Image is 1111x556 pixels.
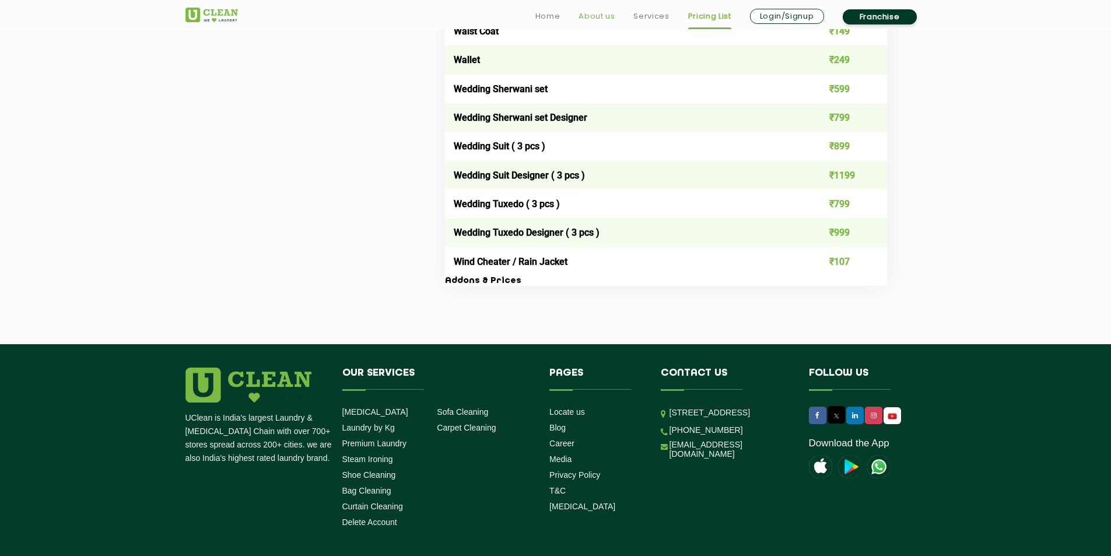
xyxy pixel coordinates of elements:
img: UClean Laundry and Dry Cleaning [185,8,238,22]
img: playstoreicon.png [838,455,861,478]
p: [STREET_ADDRESS] [670,406,791,419]
a: [MEDICAL_DATA] [549,502,615,511]
a: Steam Ironing [342,454,393,464]
td: Wallet [445,46,799,74]
a: Login/Signup [750,9,824,24]
a: [PHONE_NUMBER] [670,425,743,435]
td: Wedding Suit ( 3 pcs ) [445,132,799,160]
td: Wedding Sherwani set Designer [445,103,799,132]
h4: Pages [549,368,643,390]
a: Download the App [809,438,889,449]
a: Delete Account [342,517,397,527]
td: ₹599 [798,75,887,103]
td: ₹107 [798,247,887,275]
h4: Contact us [661,368,791,390]
a: Locate us [549,407,585,417]
a: Curtain Cleaning [342,502,403,511]
td: Waist Coat [445,17,799,46]
img: apple-icon.png [809,455,832,478]
h4: Our Services [342,368,532,390]
a: Media [549,454,572,464]
td: ₹899 [798,132,887,160]
a: About us [579,9,615,23]
a: Laundry by Kg [342,423,395,432]
h3: Addons & Prices [445,276,887,286]
a: [MEDICAL_DATA] [342,407,408,417]
a: Carpet Cleaning [437,423,496,432]
td: Wind Cheater / Rain Jacket [445,247,799,275]
a: Privacy Policy [549,470,600,480]
a: Franchise [843,9,917,25]
a: Shoe Cleaning [342,470,396,480]
img: logo.png [185,368,311,403]
td: ₹799 [798,103,887,132]
td: Wedding Tuxedo Designer ( 3 pcs ) [445,218,799,247]
td: ₹999 [798,218,887,247]
a: [EMAIL_ADDRESS][DOMAIN_NAME] [670,440,791,459]
a: Bag Cleaning [342,486,391,495]
td: Wedding Suit Designer ( 3 pcs ) [445,161,799,190]
td: ₹149 [798,17,887,46]
a: Premium Laundry [342,439,407,448]
img: UClean Laundry and Dry Cleaning [885,410,900,422]
td: ₹249 [798,46,887,74]
img: UClean Laundry and Dry Cleaning [867,455,891,478]
a: T&C [549,486,566,495]
td: Wedding Tuxedo ( 3 pcs ) [445,190,799,218]
a: Home [535,9,560,23]
a: Pricing List [688,9,731,23]
td: ₹1199 [798,161,887,190]
td: Wedding Sherwani set [445,75,799,103]
p: UClean is India's largest Laundry & [MEDICAL_DATA] Chain with over 700+ stores spread across 200+... [185,411,334,465]
a: Sofa Cleaning [437,407,488,417]
h4: Follow us [809,368,912,390]
a: Services [633,9,669,23]
a: Career [549,439,574,448]
a: Blog [549,423,566,432]
td: ₹799 [798,190,887,218]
